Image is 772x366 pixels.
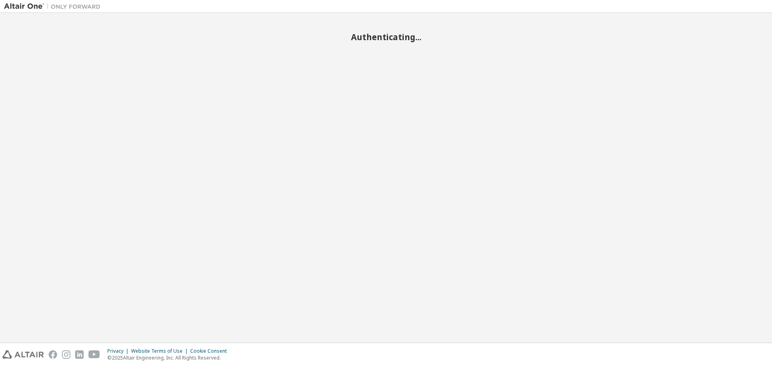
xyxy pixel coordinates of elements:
div: Cookie Consent [190,348,232,354]
div: Website Terms of Use [131,348,190,354]
img: linkedin.svg [75,350,84,359]
img: instagram.svg [62,350,70,359]
img: altair_logo.svg [2,350,44,359]
img: facebook.svg [49,350,57,359]
p: © 2025 Altair Engineering, Inc. All Rights Reserved. [107,354,232,361]
div: Privacy [107,348,131,354]
img: Altair One [4,2,105,10]
h2: Authenticating... [4,32,768,42]
img: youtube.svg [88,350,100,359]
